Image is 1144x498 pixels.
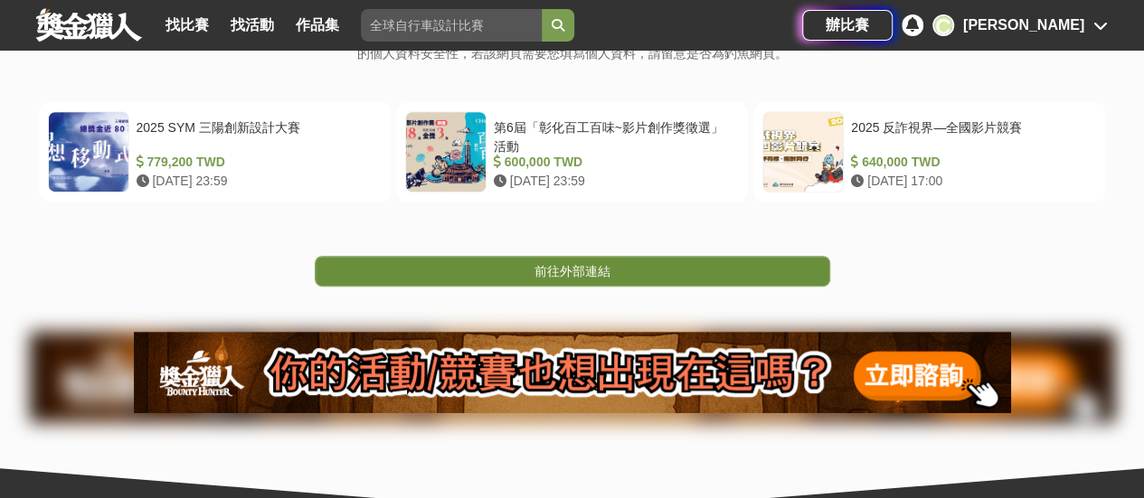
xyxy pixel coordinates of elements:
div: 640,000 TWD [851,153,1089,172]
div: 600,000 TWD [494,153,732,172]
div: 2025 反詐視界—全國影片競賽 [851,118,1089,153]
div: [DATE] 23:59 [494,172,732,191]
div: [DATE] 23:59 [137,172,374,191]
a: 找活動 [223,13,281,38]
input: 全球自行車設計比賽 [361,9,542,42]
a: 找比賽 [158,13,216,38]
p: 提醒您，您即將連結至獎金獵人以外的網頁。此網頁可能隱藏木馬病毒程式；同時，為確保您的個人資料安全性，若該網頁需要您填寫個人資料，請留意是否為釣魚網頁。 [312,23,832,82]
span: 前往外部連結 [534,264,610,278]
div: 第6屆「彰化百工百味~影片創作獎徵選」活動 [494,118,732,153]
a: 前往外部連結 [315,256,830,287]
a: 第6屆「彰化百工百味~影片創作獎徵選」活動 600,000 TWD [DATE] 23:59 [396,102,748,202]
div: [DATE] 17:00 [851,172,1089,191]
a: 2025 反詐視界—全國影片競賽 640,000 TWD [DATE] 17:00 [753,102,1105,202]
div: 2025 SYM 三陽創新設計大賽 [137,118,374,153]
div: 779,200 TWD [137,153,374,172]
a: 辦比賽 [802,10,893,41]
div: [PERSON_NAME] [963,14,1084,36]
img: 905fc34d-8193-4fb2-a793-270a69788fd0.png [134,332,1011,413]
a: 作品集 [288,13,346,38]
div: C [932,14,954,36]
a: 2025 SYM 三陽創新設計大賽 779,200 TWD [DATE] 23:59 [39,102,391,202]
